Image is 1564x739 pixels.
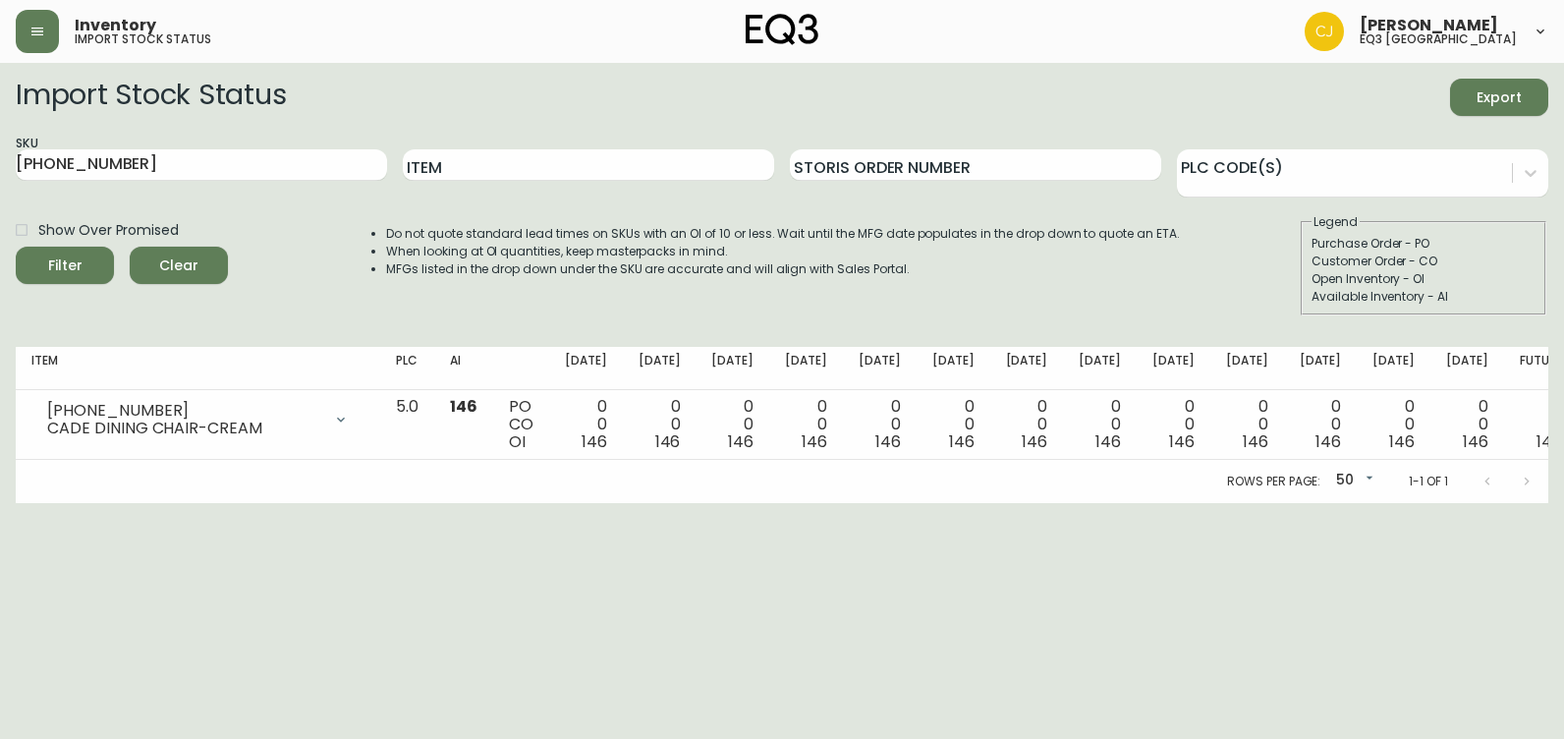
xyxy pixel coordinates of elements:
[38,220,179,241] span: Show Over Promised
[1312,235,1536,253] div: Purchase Order - PO
[450,395,477,418] span: 146
[1152,398,1195,451] div: 0 0
[75,18,156,33] span: Inventory
[859,398,901,451] div: 0 0
[875,430,901,453] span: 146
[386,225,1180,243] li: Do not quote standard lead times on SKUs with an OI of 10 or less. Wait until the MFG date popula...
[802,430,827,453] span: 146
[386,243,1180,260] li: When looking at OI quantities, keep masterpacks in mind.
[1430,347,1504,390] th: [DATE]
[1360,33,1517,45] h5: eq3 [GEOGRAPHIC_DATA]
[75,33,211,45] h5: import stock status
[1312,270,1536,288] div: Open Inventory - OI
[1210,347,1284,390] th: [DATE]
[1227,473,1320,490] p: Rows per page:
[380,347,434,390] th: PLC
[1446,398,1488,451] div: 0 0
[1079,398,1121,451] div: 0 0
[746,14,818,45] img: logo
[16,79,286,116] h2: Import Stock Status
[565,398,607,451] div: 0 0
[785,398,827,451] div: 0 0
[1312,213,1360,231] legend: Legend
[639,398,681,451] div: 0 0
[1357,347,1430,390] th: [DATE]
[582,430,607,453] span: 146
[917,347,990,390] th: [DATE]
[1536,430,1562,453] span: 146
[386,260,1180,278] li: MFGs listed in the drop down under the SKU are accurate and will align with Sales Portal.
[1095,430,1121,453] span: 146
[509,398,533,451] div: PO CO
[1312,253,1536,270] div: Customer Order - CO
[1312,288,1536,306] div: Available Inventory - AI
[769,347,843,390] th: [DATE]
[949,430,975,453] span: 146
[48,254,83,278] div: Filter
[1226,398,1268,451] div: 0 0
[1328,465,1377,497] div: 50
[31,398,364,441] div: [PHONE_NUMBER]CADE DINING CHAIR-CREAM
[1450,79,1548,116] button: Export
[1305,12,1344,51] img: 7836c8950ad67d536e8437018b5c2533
[623,347,697,390] th: [DATE]
[843,347,917,390] th: [DATE]
[1520,398,1562,451] div: 0 0
[1360,18,1498,33] span: [PERSON_NAME]
[655,430,681,453] span: 146
[1315,430,1341,453] span: 146
[1063,347,1137,390] th: [DATE]
[130,247,228,284] button: Clear
[1389,430,1415,453] span: 146
[711,398,754,451] div: 0 0
[1284,347,1358,390] th: [DATE]
[1466,85,1533,110] span: Export
[1137,347,1210,390] th: [DATE]
[1169,430,1195,453] span: 146
[509,430,526,453] span: OI
[1006,398,1048,451] div: 0 0
[932,398,975,451] div: 0 0
[990,347,1064,390] th: [DATE]
[380,390,434,460] td: 5.0
[16,247,114,284] button: Filter
[145,254,212,278] span: Clear
[1409,473,1448,490] p: 1-1 of 1
[1372,398,1415,451] div: 0 0
[549,347,623,390] th: [DATE]
[728,430,754,453] span: 146
[1243,430,1268,453] span: 146
[434,347,493,390] th: AI
[696,347,769,390] th: [DATE]
[1022,430,1047,453] span: 146
[1463,430,1488,453] span: 146
[1300,398,1342,451] div: 0 0
[47,420,321,437] div: CADE DINING CHAIR-CREAM
[47,402,321,420] div: [PHONE_NUMBER]
[16,347,380,390] th: Item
